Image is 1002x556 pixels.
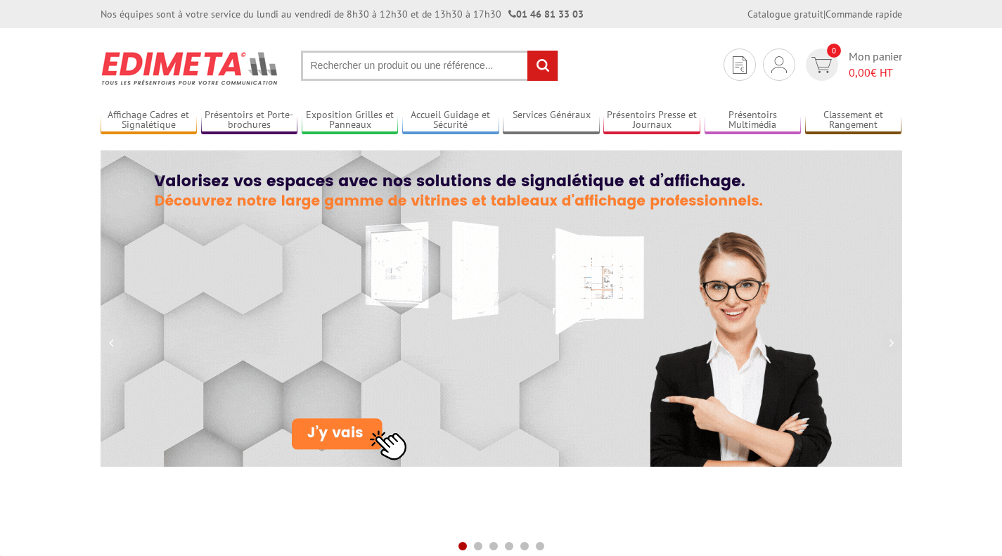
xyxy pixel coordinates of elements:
[849,65,902,81] span: € HT
[301,51,558,81] input: Rechercher un produit ou une référence...
[805,109,902,132] a: Classement et Rangement
[527,51,558,81] input: rechercher
[201,109,298,132] a: Présentoirs et Porte-brochures
[101,109,198,132] a: Affichage Cadres et Signalétique
[302,109,399,132] a: Exposition Grilles et Panneaux
[747,7,902,21] div: |
[827,44,841,58] span: 0
[849,65,871,79] span: 0,00
[747,8,823,20] a: Catalogue gratuit
[811,57,832,73] img: devis rapide
[503,109,600,132] a: Services Généraux
[603,109,700,132] a: Présentoirs Presse et Journaux
[802,49,902,81] a: devis rapide 0 Mon panier 0,00€ HT
[402,109,499,132] a: Accueil Guidage et Sécurité
[771,56,787,73] img: devis rapide
[849,49,902,81] span: Mon panier
[101,7,584,21] div: Nos équipes sont à votre service du lundi au vendredi de 8h30 à 12h30 et de 13h30 à 17h30
[705,109,802,132] a: Présentoirs Multimédia
[733,56,747,74] img: devis rapide
[826,8,902,20] a: Commande rapide
[508,8,584,20] strong: 01 46 81 33 03
[101,42,280,94] img: Présentoir, panneau, stand - Edimeta - PLV, affichage, mobilier bureau, entreprise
